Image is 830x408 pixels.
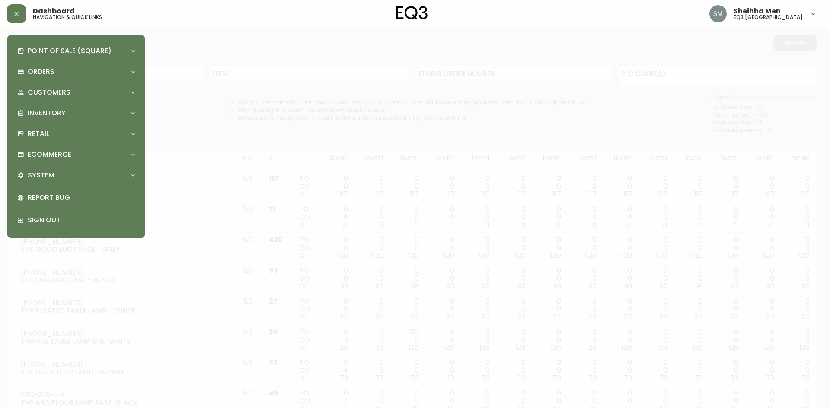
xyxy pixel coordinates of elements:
[28,88,70,97] p: Customers
[28,193,135,202] p: Report Bug
[33,15,102,20] h5: navigation & quick links
[28,215,135,225] p: Sign Out
[28,46,112,56] p: Point of Sale (Square)
[734,8,781,15] span: Sheihha Men
[14,83,138,102] div: Customers
[14,41,138,60] div: Point of Sale (Square)
[28,171,54,180] p: System
[14,104,138,123] div: Inventory
[28,150,71,159] p: Ecommerce
[734,15,803,20] h5: eq3 [GEOGRAPHIC_DATA]
[14,145,138,164] div: Ecommerce
[14,187,138,209] div: Report Bug
[14,166,138,185] div: System
[28,108,66,118] p: Inventory
[14,209,138,231] div: Sign Out
[709,5,727,22] img: cfa6f7b0e1fd34ea0d7b164297c1067f
[33,8,75,15] span: Dashboard
[28,129,49,139] p: Retail
[28,67,54,76] p: Orders
[14,62,138,81] div: Orders
[14,124,138,143] div: Retail
[396,6,428,20] img: logo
